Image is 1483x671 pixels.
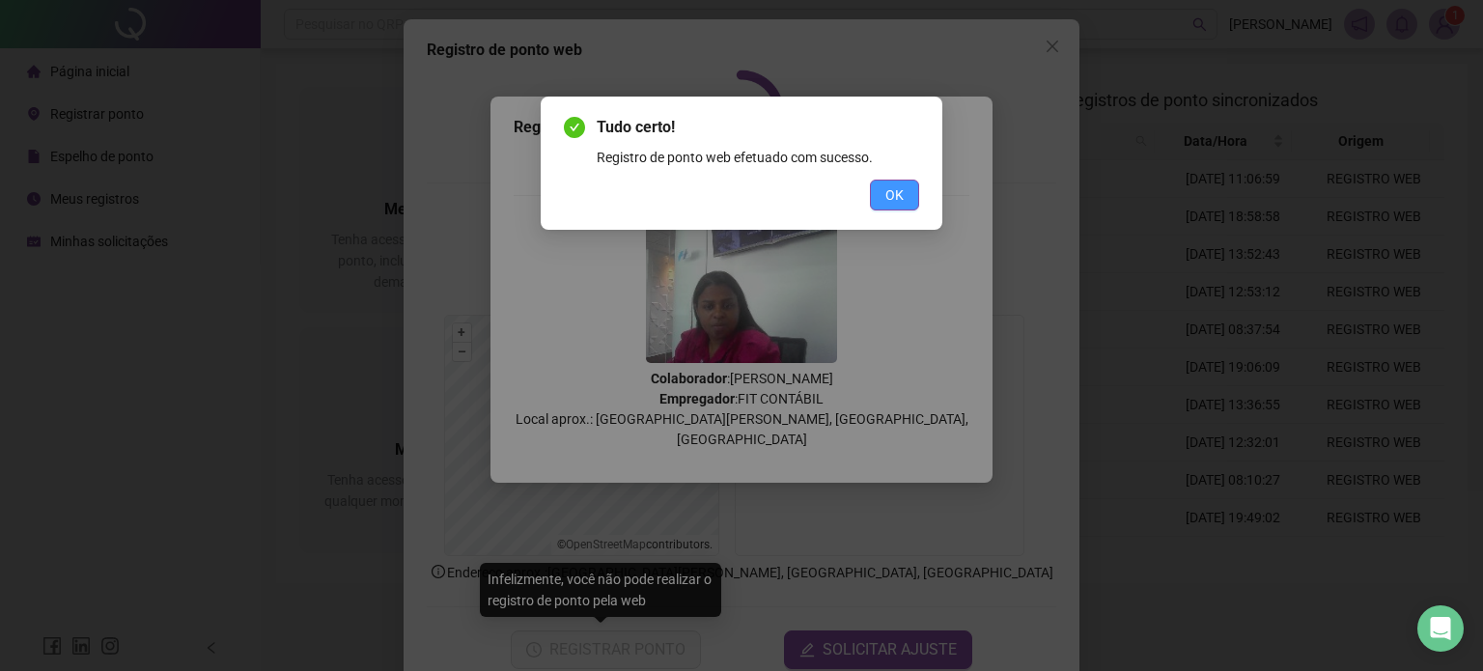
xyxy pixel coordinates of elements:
[885,184,904,206] span: OK
[564,117,585,138] span: check-circle
[597,116,919,139] span: Tudo certo!
[870,180,919,210] button: OK
[597,147,919,168] div: Registro de ponto web efetuado com sucesso.
[1417,605,1464,652] div: Open Intercom Messenger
